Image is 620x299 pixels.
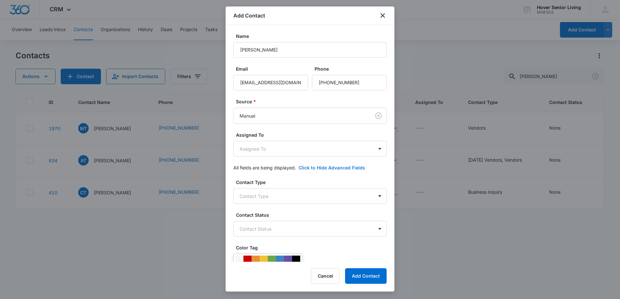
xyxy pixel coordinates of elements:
label: Color Tag [236,244,389,251]
label: Assigned To [236,132,389,138]
label: Email [236,65,311,72]
button: close [379,12,387,19]
button: Clear [373,110,384,121]
input: Name [233,42,387,58]
div: #6aa84f [268,256,276,264]
h1: Add Contact [233,12,265,19]
button: Add Contact [345,268,387,284]
input: Phone [312,75,387,90]
button: Cancel [311,268,340,284]
p: All fields are being displayed. [233,164,296,171]
label: Phone [315,65,389,72]
label: Contact Status [236,212,389,218]
label: Name [236,33,389,40]
div: #3d85c6 [276,256,284,264]
label: Contact Type [236,179,389,186]
button: Click to Hide Advanced Fields [299,164,365,171]
div: #f1c232 [260,256,268,264]
div: #F6F6F6 [235,256,243,264]
input: Email [233,75,308,90]
div: #e69138 [252,256,260,264]
label: Source [236,98,389,105]
div: #674ea7 [284,256,292,264]
div: #CC0000 [243,256,252,264]
div: #000000 [292,256,300,264]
